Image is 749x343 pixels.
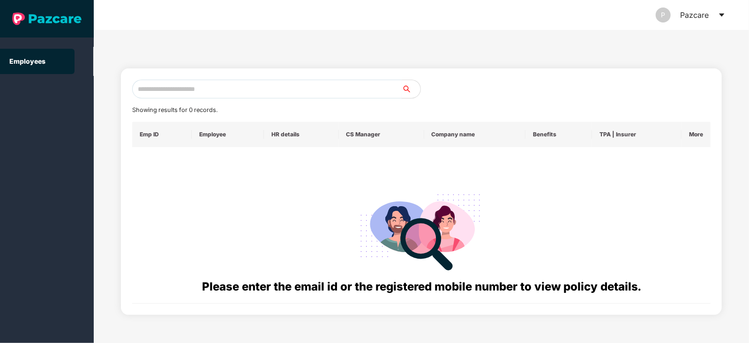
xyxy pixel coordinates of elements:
span: Showing results for 0 records. [132,106,217,113]
th: Company name [424,122,526,147]
span: P [661,7,666,22]
th: CS Manager [339,122,424,147]
span: Please enter the email id or the registered mobile number to view policy details. [202,280,641,293]
th: Employee [192,122,264,147]
th: More [682,122,711,147]
th: Emp ID [132,122,192,147]
button: search [401,80,421,98]
a: Employees [9,57,45,65]
th: Benefits [525,122,592,147]
span: caret-down [718,11,726,19]
th: HR details [264,122,339,147]
th: TPA | Insurer [592,122,682,147]
span: search [401,85,420,93]
img: svg+xml;base64,PHN2ZyB4bWxucz0iaHR0cDovL3d3dy53My5vcmcvMjAwMC9zdmciIHdpZHRoPSIyODgiIGhlaWdodD0iMj... [354,183,489,278]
